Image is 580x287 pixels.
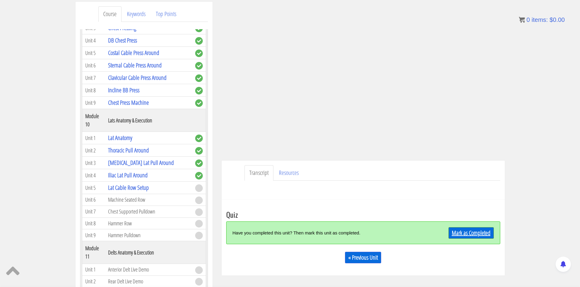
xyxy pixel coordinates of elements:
[526,16,530,23] span: 0
[108,146,149,154] a: Thoracic Pull Around
[82,194,105,206] td: Unit 6
[244,165,273,181] a: Transcript
[448,227,494,239] a: Mark as Completed
[195,62,203,70] span: complete
[82,229,105,241] td: Unit 9
[82,169,105,182] td: Unit 4
[82,72,105,84] td: Unit 7
[82,157,105,169] td: Unit 3
[105,206,192,217] td: Chest Supported Pulldown
[82,241,105,264] th: Module 11
[82,109,105,132] th: Module 10
[108,98,149,107] a: Chest Press Machine
[550,16,553,23] span: $
[105,109,192,132] th: Lats Anatomy & Execution
[195,135,203,142] span: complete
[195,37,203,45] span: complete
[108,86,139,94] a: Incline BB Press
[519,17,525,23] img: icon11.png
[82,144,105,157] td: Unit 2
[98,6,121,22] a: Course
[82,206,105,217] td: Unit 7
[105,264,192,276] td: Anterior Delt Live Demo
[82,47,105,59] td: Unit 5
[345,252,381,263] a: « Previous Unit
[82,84,105,97] td: Unit 8
[195,74,203,82] span: complete
[82,182,105,194] td: Unit 5
[105,241,192,264] th: Delts Anatomy & Execution
[108,49,159,57] a: Costal Cable Press Around
[82,217,105,229] td: Unit 8
[108,61,162,69] a: Sternal Cable Press Around
[233,226,425,239] div: Have you completed this unit? Then mark this unit as completed.
[151,6,181,22] a: Top Points
[82,132,105,144] td: Unit 1
[195,87,203,94] span: complete
[122,6,150,22] a: Keywords
[108,36,137,44] a: DB Chest Press
[195,159,203,167] span: complete
[195,172,203,179] span: complete
[82,59,105,72] td: Unit 6
[108,134,132,142] a: Lat Anatomy
[108,73,167,82] a: Clavicular Cable Press Around
[105,194,192,206] td: Machine Seated Row
[195,50,203,57] span: complete
[226,210,500,218] h3: Quiz
[108,159,174,167] a: [MEDICAL_DATA] Lat Pull Around
[105,229,192,241] td: Hammer Pulldown
[195,147,203,155] span: complete
[274,165,304,181] a: Resources
[532,16,548,23] span: items:
[195,99,203,107] span: complete
[105,217,192,229] td: Hammer Row
[108,171,148,179] a: Iliac Lat Pull Around
[82,97,105,109] td: Unit 9
[550,16,565,23] bdi: 0.00
[82,34,105,47] td: Unit 4
[519,16,565,23] a: 0 items: $0.00
[82,264,105,276] td: Unit 1
[108,183,149,192] a: Lat Cable Row Setup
